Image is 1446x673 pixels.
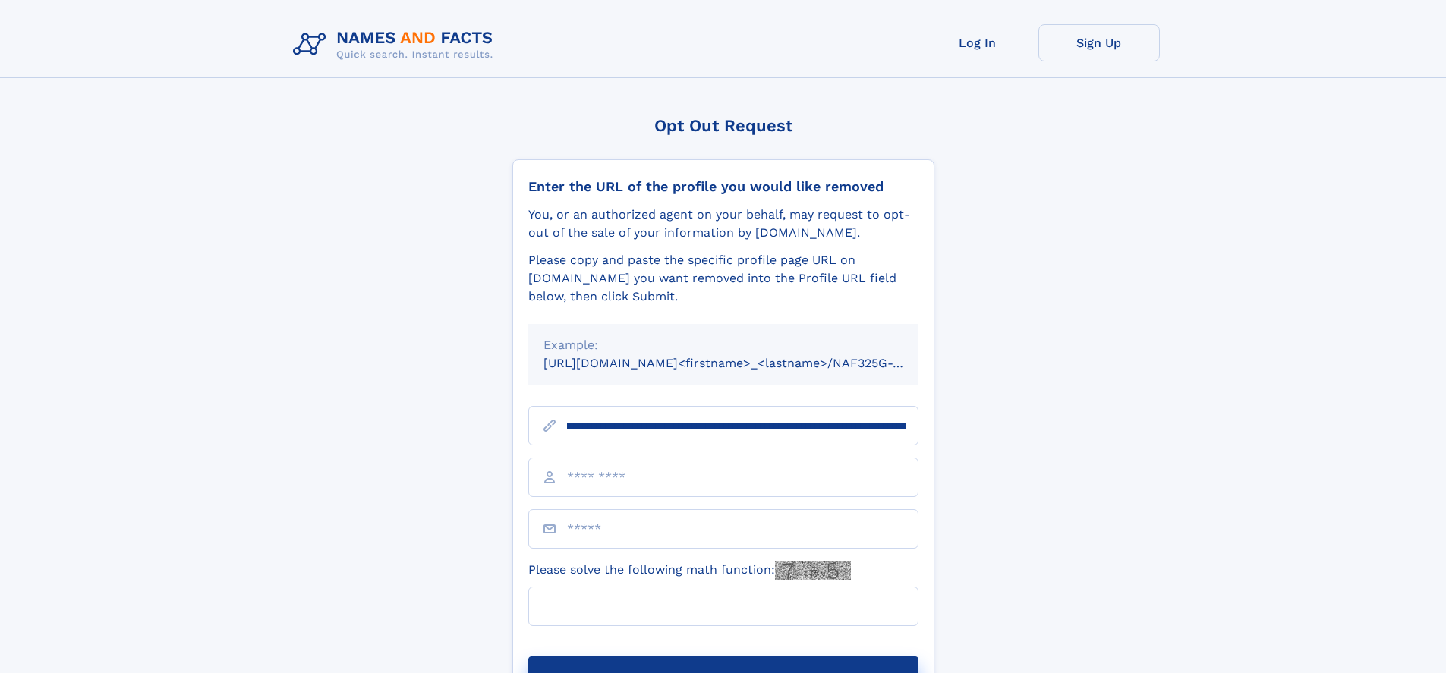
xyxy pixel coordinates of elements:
[917,24,1038,61] a: Log In
[528,561,851,580] label: Please solve the following math function:
[528,206,918,242] div: You, or an authorized agent on your behalf, may request to opt-out of the sale of your informatio...
[528,178,918,195] div: Enter the URL of the profile you would like removed
[543,336,903,354] div: Example:
[1038,24,1160,61] a: Sign Up
[528,251,918,306] div: Please copy and paste the specific profile page URL on [DOMAIN_NAME] you want removed into the Pr...
[512,116,934,135] div: Opt Out Request
[287,24,506,65] img: Logo Names and Facts
[543,356,947,370] small: [URL][DOMAIN_NAME]<firstname>_<lastname>/NAF325G-xxxxxxxx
